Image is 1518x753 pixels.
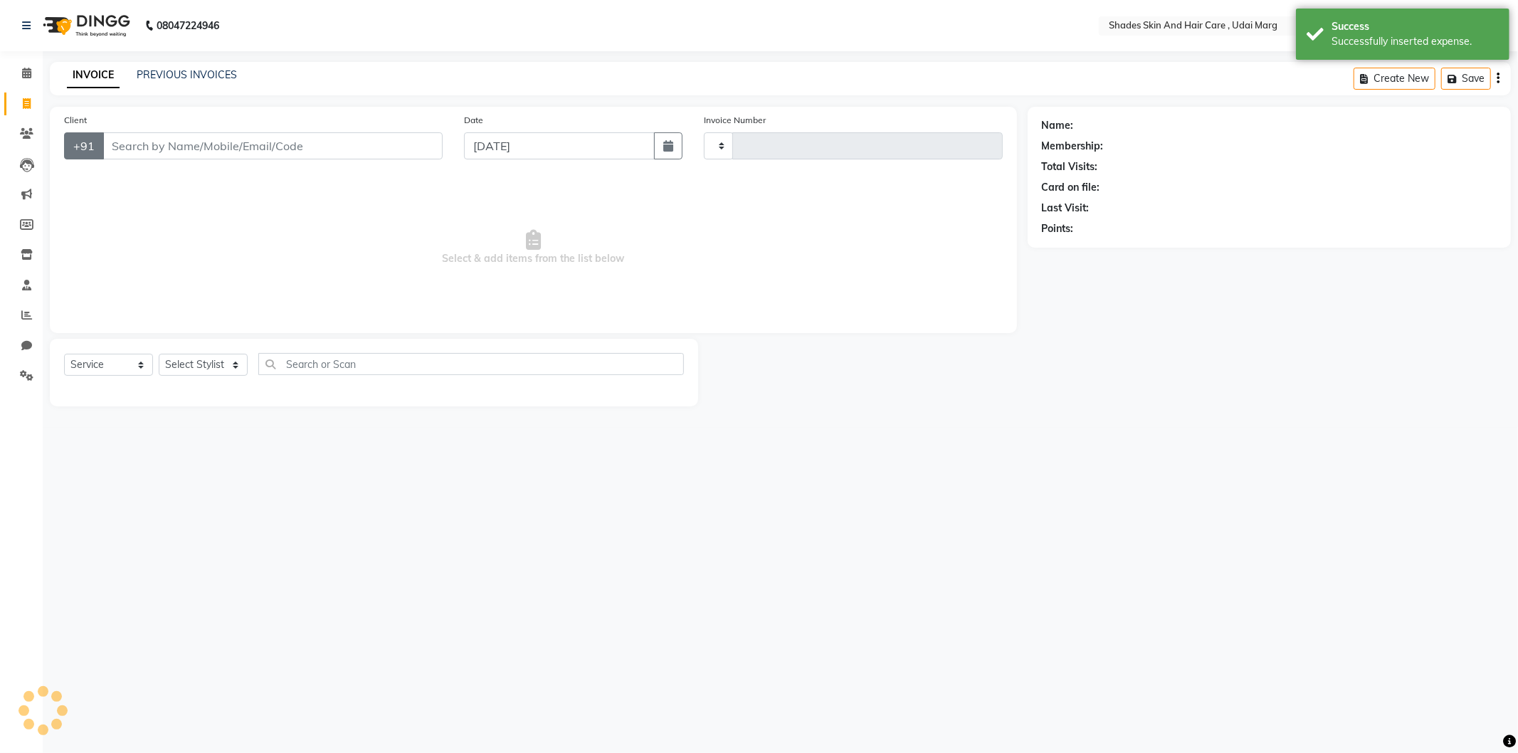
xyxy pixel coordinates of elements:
[704,114,766,127] label: Invoice Number
[1042,159,1098,174] div: Total Visits:
[64,114,87,127] label: Client
[1441,68,1491,90] button: Save
[102,132,443,159] input: Search by Name/Mobile/Email/Code
[1042,180,1100,195] div: Card on file:
[137,68,237,81] a: PREVIOUS INVOICES
[258,353,684,375] input: Search or Scan
[1042,118,1074,133] div: Name:
[64,177,1003,319] span: Select & add items from the list below
[64,132,104,159] button: +91
[1042,221,1074,236] div: Points:
[1354,68,1435,90] button: Create New
[36,6,134,46] img: logo
[1332,34,1499,49] div: Successfully inserted expense.
[67,63,120,88] a: INVOICE
[157,6,219,46] b: 08047224946
[464,114,483,127] label: Date
[1332,19,1499,34] div: Success
[1042,139,1104,154] div: Membership:
[1042,201,1090,216] div: Last Visit:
